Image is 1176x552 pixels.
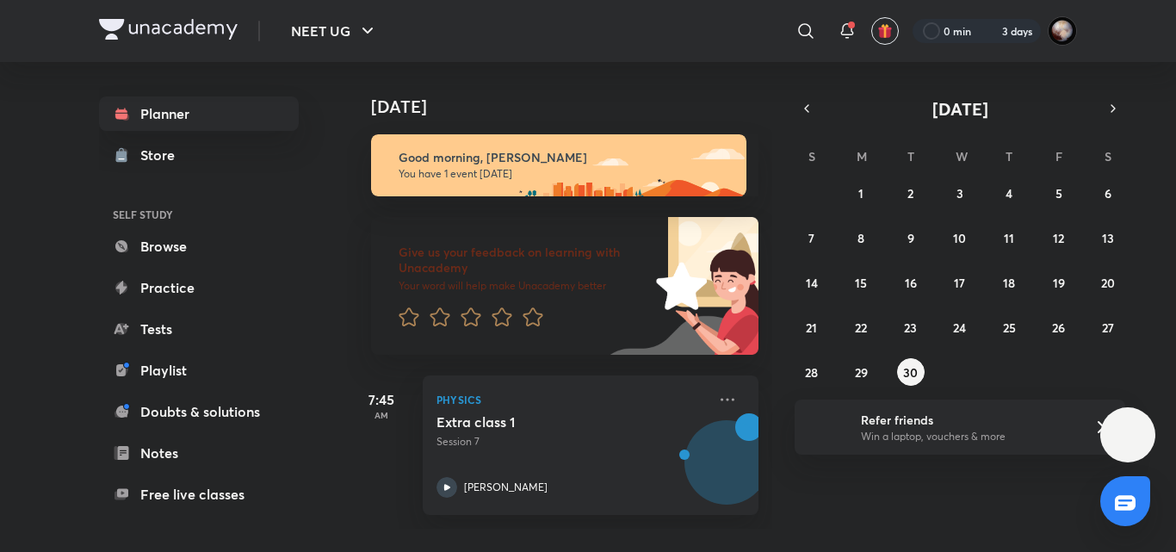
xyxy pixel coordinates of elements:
h5: 7:45 [347,389,416,410]
abbr: September 30, 2025 [903,364,918,381]
p: AM [347,410,416,420]
a: Browse [99,229,299,264]
button: September 24, 2025 [946,313,974,341]
img: avatar [877,23,893,39]
button: September 29, 2025 [847,358,875,386]
abbr: September 24, 2025 [953,319,966,336]
abbr: September 15, 2025 [855,275,867,291]
img: Company Logo [99,19,238,40]
button: September 20, 2025 [1094,269,1122,296]
abbr: September 2, 2025 [907,185,913,202]
img: morning [371,134,746,196]
a: Playlist [99,353,299,388]
button: September 17, 2025 [946,269,974,296]
img: streak [981,22,999,40]
button: September 4, 2025 [995,179,1023,207]
button: September 22, 2025 [847,313,875,341]
button: [DATE] [819,96,1101,121]
abbr: Thursday [1006,148,1012,164]
abbr: September 11, 2025 [1004,230,1014,246]
img: Swarit [1048,16,1077,46]
abbr: Saturday [1105,148,1111,164]
abbr: September 5, 2025 [1055,185,1062,202]
button: September 10, 2025 [946,224,974,251]
h6: SELF STUDY [99,200,299,229]
button: September 26, 2025 [1045,313,1073,341]
abbr: September 22, 2025 [855,319,867,336]
img: Avatar [685,430,768,512]
button: September 23, 2025 [897,313,925,341]
abbr: September 3, 2025 [956,185,963,202]
a: Doubts & solutions [99,394,299,429]
abbr: September 8, 2025 [857,230,864,246]
button: September 28, 2025 [798,358,826,386]
button: avatar [871,17,899,45]
button: NEET UG [281,14,388,48]
div: Store [140,145,185,165]
abbr: Sunday [808,148,815,164]
button: September 12, 2025 [1045,224,1073,251]
abbr: September 18, 2025 [1003,275,1015,291]
a: Practice [99,270,299,305]
abbr: September 6, 2025 [1105,185,1111,202]
button: September 14, 2025 [798,269,826,296]
p: Win a laptop, vouchers & more [861,429,1073,444]
abbr: September 12, 2025 [1053,230,1064,246]
button: September 3, 2025 [946,179,974,207]
a: Company Logo [99,19,238,44]
a: Planner [99,96,299,131]
abbr: September 17, 2025 [954,275,965,291]
abbr: September 29, 2025 [855,364,868,381]
abbr: September 28, 2025 [805,364,818,381]
abbr: Tuesday [907,148,914,164]
button: September 6, 2025 [1094,179,1122,207]
abbr: September 4, 2025 [1006,185,1012,202]
button: September 19, 2025 [1045,269,1073,296]
a: Tests [99,312,299,346]
abbr: September 19, 2025 [1053,275,1065,291]
p: Session 7 [436,434,707,450]
button: September 13, 2025 [1094,224,1122,251]
span: [DATE] [932,97,988,121]
button: September 8, 2025 [847,224,875,251]
abbr: September 16, 2025 [905,275,917,291]
button: September 25, 2025 [995,313,1023,341]
button: September 5, 2025 [1045,179,1073,207]
p: Physics [436,389,707,410]
h6: Good morning, [PERSON_NAME] [399,150,731,165]
button: September 7, 2025 [798,224,826,251]
h5: Extra class 1 [436,413,651,431]
button: September 30, 2025 [897,358,925,386]
button: September 21, 2025 [798,313,826,341]
button: September 15, 2025 [847,269,875,296]
abbr: Friday [1055,148,1062,164]
abbr: September 9, 2025 [907,230,914,246]
a: Free live classes [99,477,299,512]
p: [PERSON_NAME] [464,480,548,495]
a: Notes [99,436,299,470]
abbr: September 21, 2025 [806,319,817,336]
h4: [DATE] [371,96,776,117]
abbr: September 27, 2025 [1102,319,1114,336]
img: referral [808,410,843,444]
abbr: September 7, 2025 [808,230,814,246]
abbr: September 20, 2025 [1101,275,1115,291]
abbr: Wednesday [956,148,968,164]
abbr: September 23, 2025 [904,319,917,336]
abbr: September 13, 2025 [1102,230,1114,246]
button: September 11, 2025 [995,224,1023,251]
p: Your word will help make Unacademy better [399,279,650,293]
button: September 18, 2025 [995,269,1023,296]
img: ttu [1117,425,1138,445]
h6: Give us your feedback on learning with Unacademy [399,245,650,276]
abbr: September 14, 2025 [806,275,818,291]
abbr: September 25, 2025 [1003,319,1016,336]
img: feedback_image [597,217,758,355]
abbr: September 1, 2025 [858,185,863,202]
button: September 2, 2025 [897,179,925,207]
p: You have 1 event [DATE] [399,167,731,181]
button: September 16, 2025 [897,269,925,296]
abbr: Monday [857,148,867,164]
h6: Refer friends [861,411,1073,429]
button: September 9, 2025 [897,224,925,251]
